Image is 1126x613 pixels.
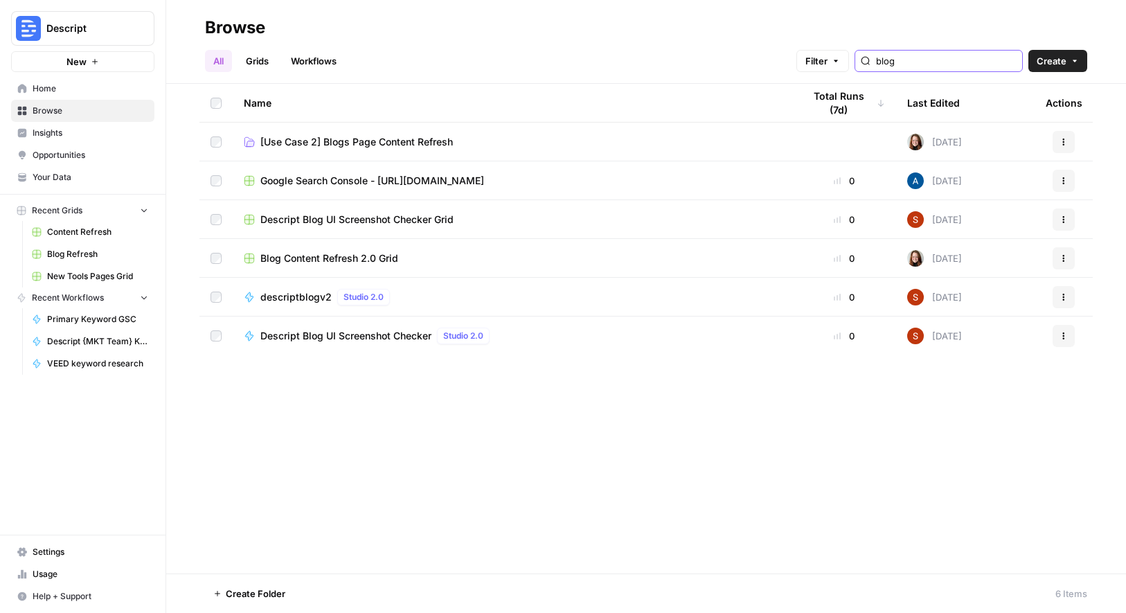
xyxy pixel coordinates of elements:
[66,55,87,69] span: New
[260,251,398,265] span: Blog Content Refresh 2.0 Grid
[907,250,962,267] div: [DATE]
[907,328,962,344] div: [DATE]
[11,144,154,166] a: Opportunities
[11,122,154,144] a: Insights
[907,134,924,150] img: 0k8zhtdhn4dx5h2gz1j2dolpxp0q
[283,50,345,72] a: Workflows
[803,213,885,226] div: 0
[260,329,431,343] span: Descript Blog UI Screenshot Checker
[244,174,781,188] a: Google Search Console - [URL][DOMAIN_NAME]
[1055,587,1087,601] div: 6 Items
[803,329,885,343] div: 0
[343,291,384,303] span: Studio 2.0
[11,166,154,188] a: Your Data
[11,200,154,221] button: Recent Grids
[803,251,885,265] div: 0
[1037,54,1066,68] span: Create
[11,541,154,563] a: Settings
[907,134,962,150] div: [DATE]
[46,21,130,35] span: Descript
[803,174,885,188] div: 0
[907,289,962,305] div: [DATE]
[11,78,154,100] a: Home
[16,16,41,41] img: Descript Logo
[26,353,154,375] a: VEED keyword research
[32,292,104,304] span: Recent Workflows
[907,250,924,267] img: 0k8zhtdhn4dx5h2gz1j2dolpxp0q
[205,17,265,39] div: Browse
[907,289,924,305] img: hx58n7ut4z7wmrqy9i1pki87qhn4
[47,248,148,260] span: Blog Refresh
[11,287,154,308] button: Recent Workflows
[11,11,154,46] button: Workspace: Descript
[1028,50,1087,72] button: Create
[33,171,148,184] span: Your Data
[205,50,232,72] a: All
[47,335,148,348] span: Descript {MKT Team} Keyword Research
[907,211,962,228] div: [DATE]
[244,213,781,226] a: Descript Blog UI Screenshot Checker Grid
[26,330,154,353] a: Descript {MKT Team} Keyword Research
[244,135,781,149] a: [Use Case 2] Blogs Page Content Refresh
[244,289,781,305] a: descriptblogv2Studio 2.0
[33,590,148,603] span: Help + Support
[33,568,148,580] span: Usage
[26,265,154,287] a: New Tools Pages Grid
[47,270,148,283] span: New Tools Pages Grid
[805,54,828,68] span: Filter
[443,330,483,342] span: Studio 2.0
[907,84,960,122] div: Last Edited
[32,204,82,217] span: Recent Grids
[796,50,849,72] button: Filter
[33,82,148,95] span: Home
[26,308,154,330] a: Primary Keyword GSC
[907,172,924,189] img: he81ibor8lsei4p3qvg4ugbvimgp
[907,211,924,228] img: hx58n7ut4z7wmrqy9i1pki87qhn4
[260,135,453,149] span: [Use Case 2] Blogs Page Content Refresh
[260,290,332,304] span: descriptblogv2
[47,226,148,238] span: Content Refresh
[226,587,285,601] span: Create Folder
[33,127,148,139] span: Insights
[238,50,277,72] a: Grids
[33,105,148,117] span: Browse
[33,546,148,558] span: Settings
[244,251,781,265] a: Blog Content Refresh 2.0 Grid
[1046,84,1082,122] div: Actions
[205,583,294,605] button: Create Folder
[876,54,1017,68] input: Search
[803,84,885,122] div: Total Runs (7d)
[260,174,484,188] span: Google Search Console - [URL][DOMAIN_NAME]
[907,328,924,344] img: hx58n7ut4z7wmrqy9i1pki87qhn4
[11,585,154,607] button: Help + Support
[47,357,148,370] span: VEED keyword research
[11,100,154,122] a: Browse
[244,84,781,122] div: Name
[803,290,885,304] div: 0
[11,51,154,72] button: New
[26,221,154,243] a: Content Refresh
[260,213,454,226] span: Descript Blog UI Screenshot Checker Grid
[47,313,148,326] span: Primary Keyword GSC
[33,149,148,161] span: Opportunities
[11,563,154,585] a: Usage
[244,328,781,344] a: Descript Blog UI Screenshot CheckerStudio 2.0
[907,172,962,189] div: [DATE]
[26,243,154,265] a: Blog Refresh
